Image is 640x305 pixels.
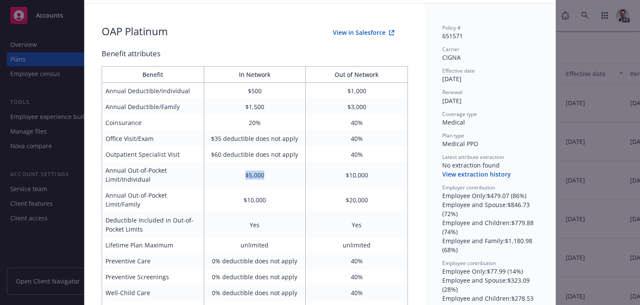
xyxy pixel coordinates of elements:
[102,212,204,237] td: Deductible Included in Out-of-Pocket Limits
[204,99,306,115] td: $1,500
[204,253,306,269] td: 0% deductible does not apply
[442,139,538,148] div: Medical PPO
[102,115,204,131] td: Coinsurance
[442,53,538,62] div: CIGNA
[306,162,408,187] td: $10,000
[306,285,408,301] td: 40%
[442,161,538,170] div: No extraction found
[102,146,204,162] td: Outpatient Specialist Visit
[306,67,408,83] th: Out of Network
[442,46,459,53] span: Carrier
[102,99,204,115] td: Annual Deductible/Family
[442,67,475,74] span: Effective date
[442,184,495,191] span: Employer contribution
[102,269,204,285] td: Preventive Screenings
[102,24,168,41] div: OAP Platinum
[306,83,408,99] td: $1,000
[204,146,306,162] td: $60 deductible does not apply
[442,153,504,161] span: Latest attribute extraction
[442,236,538,254] div: Employee and Family : $1,180.98 (68%)
[442,200,538,218] div: Employee and Spouse : $846.73 (72%)
[442,31,538,40] div: 651571
[204,187,306,212] td: $10,000
[102,131,204,146] td: Office Visit/Exam
[204,212,306,237] td: Yes
[306,237,408,253] td: unlimited
[442,267,538,276] div: Employee Only : $77.99 (14%)
[102,187,204,212] td: Annual Out-of-Pocket Limit/Family
[442,191,538,200] div: Employee Only : $479.07 (86%)
[442,276,538,294] div: Employee and Spouse : $323.09 (28%)
[102,285,204,301] td: Well-Child Care
[442,132,464,139] span: Plan type
[442,110,477,118] span: Coverage type
[102,48,408,59] div: Benefit attributes
[442,259,496,267] span: Employee contribution
[442,170,511,179] button: View extraction history
[306,187,408,212] td: $20,000
[204,131,306,146] td: $35 deductible does not apply
[102,237,204,253] td: Lifetime Plan Maximum
[306,253,408,269] td: 40%
[306,99,408,115] td: $3,000
[442,96,538,105] div: [DATE]
[102,162,204,187] td: Annual Out-of-Pocket Limit/Individual
[204,285,306,301] td: 0% deductible does not apply
[306,212,408,237] td: Yes
[319,24,408,41] button: View in Salesforce
[442,24,461,31] span: Policy #
[204,269,306,285] td: 0% deductible does not apply
[306,115,408,131] td: 40%
[442,218,538,236] div: Employee and Children : $779.88 (74%)
[204,83,306,99] td: $500
[306,146,408,162] td: 40%
[442,88,462,96] span: Renewal
[204,162,306,187] td: $5,000
[204,237,306,253] td: unlimited
[102,253,204,269] td: Preventive Care
[442,74,538,83] div: [DATE]
[442,118,538,127] div: Medical
[102,67,204,83] th: Benefit
[306,269,408,285] td: 40%
[204,67,306,83] th: In Network
[204,115,306,131] td: 20%
[306,131,408,146] td: 40%
[102,83,204,99] td: Annual Deductible/Individual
